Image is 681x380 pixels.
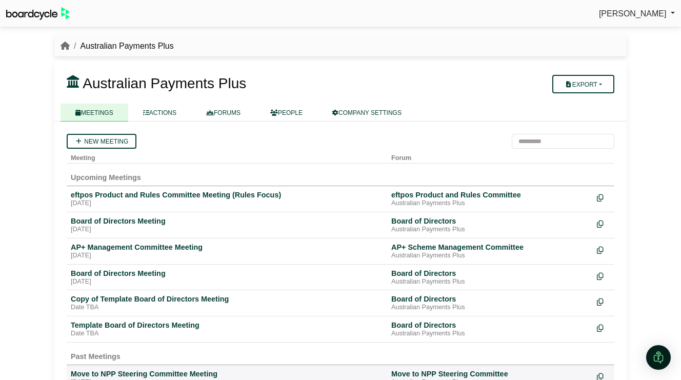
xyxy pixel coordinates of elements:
[391,330,589,338] div: Australian Payments Plus
[391,278,589,286] div: Australian Payments Plus
[71,269,383,278] div: Board of Directors Meeting
[391,321,589,330] div: Board of Directors
[391,243,589,252] div: AP+ Scheme Management Committee
[71,294,383,304] div: Copy of Template Board of Directors Meeting
[128,104,191,122] a: ACTIONS
[71,269,383,286] a: Board of Directors Meeting [DATE]
[597,269,610,283] div: Make a copy
[71,330,383,338] div: Date TBA
[71,226,383,234] div: [DATE]
[71,352,121,361] span: Past Meetings
[71,369,383,378] div: Move to NPP Steering Committee Meeting
[71,252,383,260] div: [DATE]
[83,75,246,91] span: Australian Payments Plus
[391,216,589,234] a: Board of Directors Australian Payments Plus
[597,321,610,334] div: Make a copy
[71,294,383,312] a: Copy of Template Board of Directors Meeting Date TBA
[391,294,589,312] a: Board of Directors Australian Payments Plus
[391,199,589,208] div: Australian Payments Plus
[391,190,589,199] div: eftpos Product and Rules Committee
[597,294,610,308] div: Make a copy
[70,39,174,53] li: Australian Payments Plus
[387,149,593,164] th: Forum
[391,243,589,260] a: AP+ Scheme Management Committee Australian Payments Plus
[71,199,383,208] div: [DATE]
[317,104,416,122] a: COMPANY SETTINGS
[71,190,383,208] a: eftpos Product and Rules Committee Meeting (Rules Focus) [DATE]
[391,369,589,378] div: Move to NPP Steering Committee
[61,104,128,122] a: MEETINGS
[71,190,383,199] div: eftpos Product and Rules Committee Meeting (Rules Focus)
[71,243,383,252] div: AP+ Management Committee Meeting
[71,216,383,226] div: Board of Directors Meeting
[391,269,589,278] div: Board of Directors
[391,321,589,338] a: Board of Directors Australian Payments Plus
[71,304,383,312] div: Date TBA
[71,321,383,338] a: Template Board of Directors Meeting Date TBA
[599,7,675,21] a: [PERSON_NAME]
[646,345,671,370] div: Open Intercom Messenger
[67,149,387,164] th: Meeting
[61,39,174,53] nav: breadcrumb
[71,216,383,234] a: Board of Directors Meeting [DATE]
[391,216,589,226] div: Board of Directors
[391,269,589,286] a: Board of Directors Australian Payments Plus
[599,9,667,18] span: [PERSON_NAME]
[191,104,255,122] a: FORUMS
[71,278,383,286] div: [DATE]
[255,104,317,122] a: PEOPLE
[391,190,589,208] a: eftpos Product and Rules Committee Australian Payments Plus
[391,226,589,234] div: Australian Payments Plus
[71,321,383,330] div: Template Board of Directors Meeting
[391,252,589,260] div: Australian Payments Plus
[71,173,141,182] span: Upcoming Meetings
[71,243,383,260] a: AP+ Management Committee Meeting [DATE]
[67,134,136,149] a: New meeting
[597,243,610,256] div: Make a copy
[597,190,610,204] div: Make a copy
[6,7,70,20] img: BoardcycleBlackGreen-aaafeed430059cb809a45853b8cf6d952af9d84e6e89e1f1685b34bfd5cb7d64.svg
[391,304,589,312] div: Australian Payments Plus
[597,216,610,230] div: Make a copy
[391,294,589,304] div: Board of Directors
[552,75,614,93] button: Export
